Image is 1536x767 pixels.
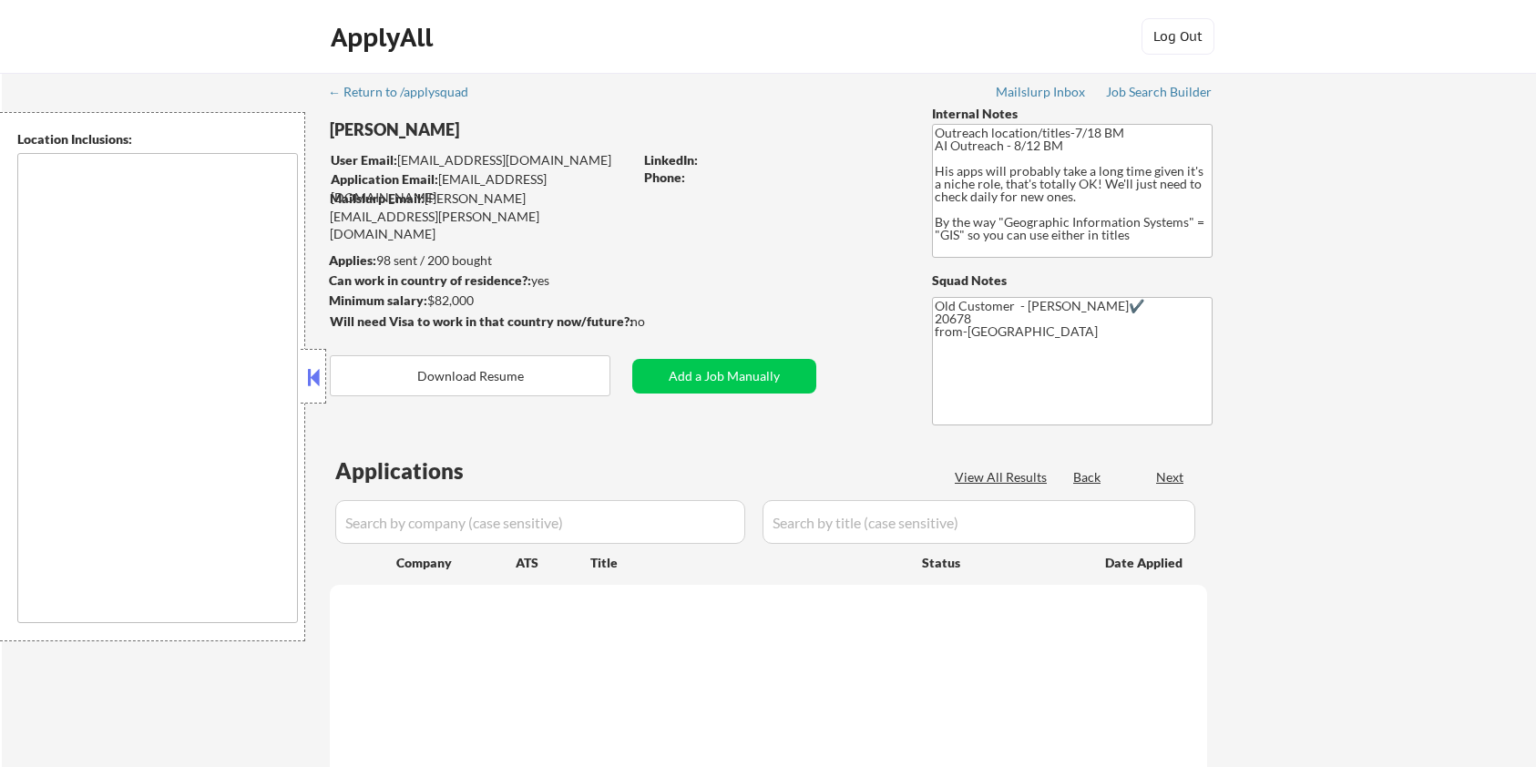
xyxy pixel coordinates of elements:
[932,105,1213,123] div: Internal Notes
[329,291,632,310] div: $82,000
[1073,468,1102,486] div: Back
[330,355,610,396] button: Download Resume
[330,313,633,329] strong: Will need Visa to work in that country now/future?:
[955,468,1052,486] div: View All Results
[644,152,698,168] strong: LinkedIn:
[331,171,438,187] strong: Application Email:
[335,460,516,482] div: Applications
[630,312,682,331] div: no
[328,85,486,103] a: ← Return to /applysquad
[1106,86,1213,98] div: Job Search Builder
[329,251,632,270] div: 98 sent / 200 bought
[922,546,1079,578] div: Status
[1105,554,1185,572] div: Date Applied
[763,500,1195,544] input: Search by title (case sensitive)
[516,554,590,572] div: ATS
[328,86,486,98] div: ← Return to /applysquad
[396,554,516,572] div: Company
[1156,468,1185,486] div: Next
[1142,18,1214,55] button: Log Out
[331,151,632,169] div: [EMAIL_ADDRESS][DOMAIN_NAME]
[17,130,298,148] div: Location Inclusions:
[330,118,704,141] div: [PERSON_NAME]
[932,271,1213,290] div: Squad Notes
[632,359,816,394] button: Add a Job Manually
[329,271,627,290] div: yes
[590,554,905,572] div: Title
[329,292,427,308] strong: Minimum salary:
[644,169,685,185] strong: Phone:
[329,272,531,288] strong: Can work in country of residence?:
[331,170,632,206] div: [EMAIL_ADDRESS][DOMAIN_NAME]
[331,152,397,168] strong: User Email:
[996,85,1087,103] a: Mailslurp Inbox
[329,252,376,268] strong: Applies:
[330,189,632,243] div: [PERSON_NAME][EMAIL_ADDRESS][PERSON_NAME][DOMAIN_NAME]
[335,500,745,544] input: Search by company (case sensitive)
[996,86,1087,98] div: Mailslurp Inbox
[331,22,438,53] div: ApplyAll
[330,190,425,206] strong: Mailslurp Email:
